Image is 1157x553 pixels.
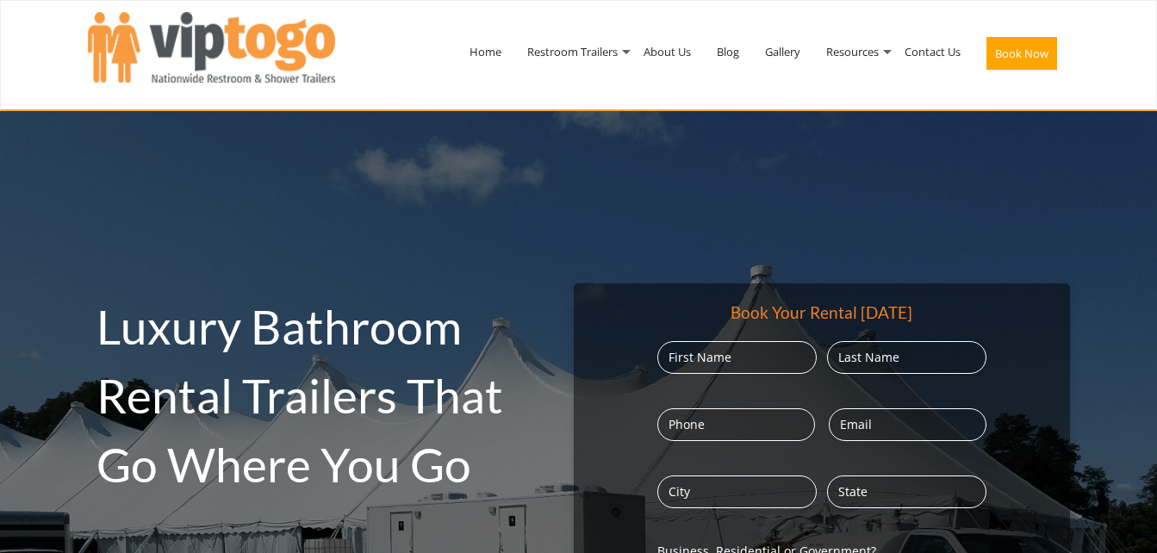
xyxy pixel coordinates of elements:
input: First Name [657,341,817,374]
a: Blog [704,7,752,96]
input: Last Name [827,341,986,374]
div: Book Your Rental [DATE] [731,301,912,324]
a: Resources [813,7,892,96]
button: Book Now [986,37,1057,70]
a: Book Now [973,7,1070,107]
h2: Luxury Bathroom Rental Trailers That Go Where You Go [96,292,566,499]
a: Gallery [752,7,813,96]
a: Home [457,7,514,96]
input: State [827,475,986,508]
input: Email [829,408,986,441]
a: About Us [631,7,704,96]
img: VIPTOGO [88,12,335,83]
input: City [657,475,817,508]
input: Phone [657,408,815,441]
a: Restroom Trailers [514,7,631,96]
a: Contact Us [892,7,973,96]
